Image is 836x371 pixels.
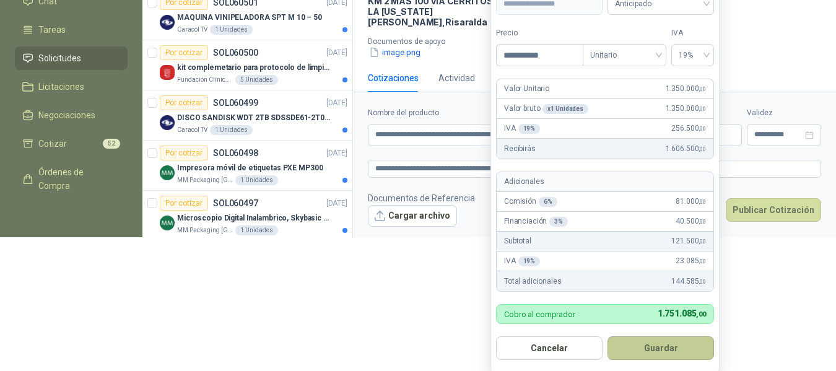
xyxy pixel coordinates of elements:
[542,104,588,114] div: x 1 Unidades
[696,310,706,318] span: ,00
[160,45,208,60] div: Por cotizar
[368,37,831,46] p: Documentos de apoyo
[213,199,258,207] p: SOL060497
[235,175,278,185] div: 1 Unidades
[671,235,706,247] span: 121.500
[676,196,706,207] span: 81.000
[699,125,706,132] span: ,00
[177,25,207,35] p: Caracol TV
[38,137,67,151] span: Cotizar
[496,27,583,39] label: Precio
[142,191,352,241] a: Por cotizarSOL060497[DATE] Company LogoMicroscopio Digital Inalambrico, Skybasic 50x-1000x, Ampli...
[518,124,541,134] div: 19 %
[504,83,549,95] p: Valor Unitario
[699,105,706,112] span: ,00
[38,23,66,37] span: Tareas
[177,162,323,174] p: Impresora móvil de etiquetas PXE MP300
[177,75,233,85] p: Fundación Clínica Shaio
[658,308,706,318] span: 1.751.085
[699,146,706,152] span: ,00
[504,196,557,207] p: Comisión
[235,75,278,85] div: 5 Unidades
[549,217,568,227] div: 3 %
[160,65,175,80] img: Company Logo
[142,40,352,90] a: Por cotizarSOL060500[DATE] Company Logokit complemetario para protocolo de limpiezaFundación Clín...
[676,255,706,267] span: 23.085
[160,216,175,230] img: Company Logo
[518,256,541,266] div: 19 %
[210,25,253,35] div: 1 Unidades
[504,255,540,267] p: IVA
[160,115,175,130] img: Company Logo
[368,191,475,205] p: Documentos de Referencia
[177,175,233,185] p: MM Packaging [GEOGRAPHIC_DATA]
[590,46,659,64] span: Unitario
[177,212,331,224] p: Microscopio Digital Inalambrico, Skybasic 50x-1000x, Ampliac
[368,46,422,59] button: image.png
[504,176,544,188] p: Adicionales
[438,71,475,85] div: Actividad
[747,107,821,119] label: Validez
[213,149,258,157] p: SOL060498
[326,147,347,159] p: [DATE]
[213,98,258,107] p: SOL060499
[699,278,706,285] span: ,00
[142,141,352,191] a: Por cotizarSOL060498[DATE] Company LogoImpresora móvil de etiquetas PXE MP300MM Packaging [GEOGRA...
[177,225,233,235] p: MM Packaging [GEOGRAPHIC_DATA]
[160,165,175,180] img: Company Logo
[15,75,128,98] a: Licitaciones
[671,276,706,287] span: 144.585
[679,46,707,64] span: 19%
[699,198,706,205] span: ,00
[38,51,81,65] span: Solicitudes
[504,216,568,227] p: Financiación
[160,196,208,211] div: Por cotizar
[177,12,322,24] p: MAQUINA VINIPELADORA SPT M 10 – 50
[699,218,706,225] span: ,00
[177,62,331,74] p: kit complemetario para protocolo de limpieza
[15,132,128,155] a: Cotizar52
[235,225,278,235] div: 1 Unidades
[160,15,175,30] img: Company Logo
[504,143,536,155] p: Recibirás
[666,143,706,155] span: 1.606.500
[368,107,569,119] label: Nombre del producto
[213,48,258,57] p: SOL060500
[368,71,419,85] div: Cotizaciones
[699,85,706,92] span: ,00
[666,103,706,115] span: 1.350.000
[15,160,128,198] a: Órdenes de Compra
[368,205,457,227] button: Cargar archivo
[160,95,208,110] div: Por cotizar
[15,18,128,41] a: Tareas
[666,83,706,95] span: 1.350.000
[504,310,575,318] p: Cobro al comprador
[504,123,540,134] p: IVA
[326,47,347,59] p: [DATE]
[326,198,347,209] p: [DATE]
[671,123,706,134] span: 256.500
[504,103,588,115] p: Valor bruto
[15,103,128,127] a: Negociaciones
[142,90,352,141] a: Por cotizarSOL060499[DATE] Company LogoDISCO SANDISK WDT 2TB SDSSDE61-2T00-G25Caracol TV1 Unidades
[38,108,95,122] span: Negociaciones
[103,139,120,149] span: 52
[177,112,331,124] p: DISCO SANDISK WDT 2TB SDSSDE61-2T00-G25
[676,216,706,227] span: 40.500
[496,336,603,360] button: Cancelar
[504,276,562,287] p: Total adicionales
[38,80,84,94] span: Licitaciones
[160,146,208,160] div: Por cotizar
[504,235,531,247] p: Subtotal
[38,165,116,193] span: Órdenes de Compra
[699,258,706,264] span: ,00
[177,125,207,135] p: Caracol TV
[539,197,557,207] div: 6 %
[671,27,714,39] label: IVA
[15,203,128,226] a: Remisiones
[210,125,253,135] div: 1 Unidades
[15,46,128,70] a: Solicitudes
[326,97,347,109] p: [DATE]
[607,336,714,360] button: Guardar
[699,238,706,245] span: ,00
